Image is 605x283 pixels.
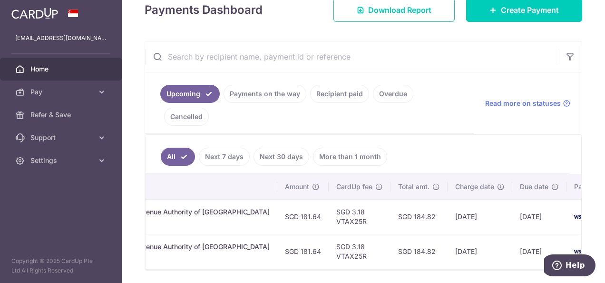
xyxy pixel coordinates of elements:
[455,182,494,192] span: Charge date
[254,148,309,166] a: Next 30 days
[390,199,448,234] td: SGD 184.82
[336,182,372,192] span: CardUp fee
[73,207,270,217] div: Income Tax. Inland Revenue Authority of [GEOGRAPHIC_DATA]
[15,33,107,43] p: [EMAIL_ADDRESS][DOMAIN_NAME]
[30,87,93,97] span: Pay
[373,85,413,103] a: Overdue
[485,99,570,108] a: Read more on statuses
[73,252,270,261] p: S7689324A
[569,246,588,257] img: Bank Card
[30,64,93,74] span: Home
[277,199,329,234] td: SGD 181.64
[520,182,548,192] span: Due date
[544,254,595,278] iframe: Opens a widget where you can find more information
[199,148,250,166] a: Next 7 days
[313,148,387,166] a: More than 1 month
[160,85,220,103] a: Upcoming
[329,234,390,269] td: SGD 3.18 VTAX25R
[11,8,58,19] img: CardUp
[329,199,390,234] td: SGD 3.18 VTAX25R
[512,234,566,269] td: [DATE]
[164,108,209,126] a: Cancelled
[398,182,429,192] span: Total amt.
[224,85,306,103] a: Payments on the way
[277,234,329,269] td: SGD 181.64
[512,199,566,234] td: [DATE]
[30,110,93,120] span: Refer & Save
[501,4,559,16] span: Create Payment
[485,99,561,108] span: Read more on statuses
[390,234,448,269] td: SGD 184.82
[145,1,263,19] h4: Payments Dashboard
[368,4,431,16] span: Download Report
[30,133,93,142] span: Support
[448,234,512,269] td: [DATE]
[161,148,195,166] a: All
[448,199,512,234] td: [DATE]
[285,182,309,192] span: Amount
[145,41,559,72] input: Search by recipient name, payment id or reference
[310,85,369,103] a: Recipient paid
[73,217,270,226] p: S7689324A
[30,156,93,165] span: Settings
[569,211,588,222] img: Bank Card
[65,174,277,199] th: Payment details
[73,242,270,252] div: Income Tax. Inland Revenue Authority of [GEOGRAPHIC_DATA]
